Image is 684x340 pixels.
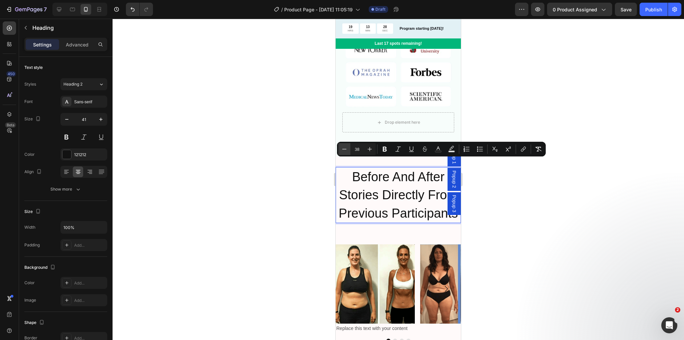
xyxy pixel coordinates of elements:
div: Size [24,207,42,216]
button: Dot [71,320,75,324]
button: Show more [24,183,107,195]
span: Product Page - [DATE] 11:05:19 [284,6,353,13]
button: Dot [51,320,55,324]
div: 450 [6,71,16,77]
span: 2 [675,307,680,313]
button: Dot [57,320,61,324]
div: Size [24,115,42,124]
span: Draft [375,6,385,12]
button: 7 [3,3,50,16]
span: Before And After Stories Directly From Previous Participants [3,151,122,202]
span: Save [621,7,632,12]
div: Sans-serif [74,99,106,105]
p: 7 [44,5,47,13]
iframe: Design area [336,19,461,340]
div: Color [24,151,35,157]
span: / [281,6,283,13]
p: Advanced [66,41,89,48]
button: Carousel Back Arrow [5,261,24,279]
div: Drop element here [49,101,84,106]
div: Shape [24,318,46,327]
p: Settings [33,41,52,48]
div: Editor contextual toolbar [337,142,546,156]
div: Undo/Redo [126,3,153,16]
div: Show more [50,186,81,193]
div: Font [24,99,33,105]
button: Save [615,3,637,16]
span: 0 product assigned [553,6,597,13]
iframe: Intercom live chat [661,317,677,333]
button: Dot [64,320,68,324]
div: Align [24,167,43,177]
div: Width [24,224,35,230]
div: Styles [24,81,36,87]
button: Heading 2 [60,78,107,90]
div: Add... [74,280,106,286]
button: Carousel Next Arrow [101,261,120,279]
div: Publish [645,6,662,13]
div: Text style [24,65,43,71]
button: Publish [640,3,668,16]
div: Add... [74,242,106,248]
div: Add... [74,298,106,304]
div: Beta [5,122,16,128]
div: Color [24,280,35,286]
div: Padding [24,242,40,248]
div: Image [24,297,36,303]
input: Auto [61,221,107,233]
span: Heading 2 [63,81,82,87]
div: 121212 [74,152,106,158]
img: image_demo.jpg [84,226,164,305]
p: Heading [32,24,105,32]
div: Background [24,263,57,272]
button: 0 product assigned [547,3,612,16]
